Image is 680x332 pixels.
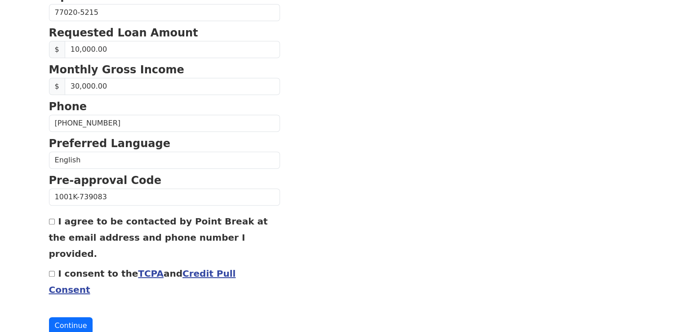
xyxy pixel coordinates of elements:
[49,174,162,187] strong: Pre-approval Code
[49,4,280,21] input: Zip Code
[49,62,280,78] p: Monthly Gross Income
[49,137,170,150] strong: Preferred Language
[49,216,268,259] label: I agree to be contacted by Point Break at the email address and phone number I provided.
[49,268,236,295] label: I consent to the and
[49,100,87,113] strong: Phone
[49,188,280,206] input: Pre-approval Code
[49,41,65,58] span: $
[65,78,280,95] input: 0.00
[138,268,164,279] a: TCPA
[49,27,198,39] strong: Requested Loan Amount
[49,115,280,132] input: Phone
[49,78,65,95] span: $
[65,41,280,58] input: Requested Loan Amount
